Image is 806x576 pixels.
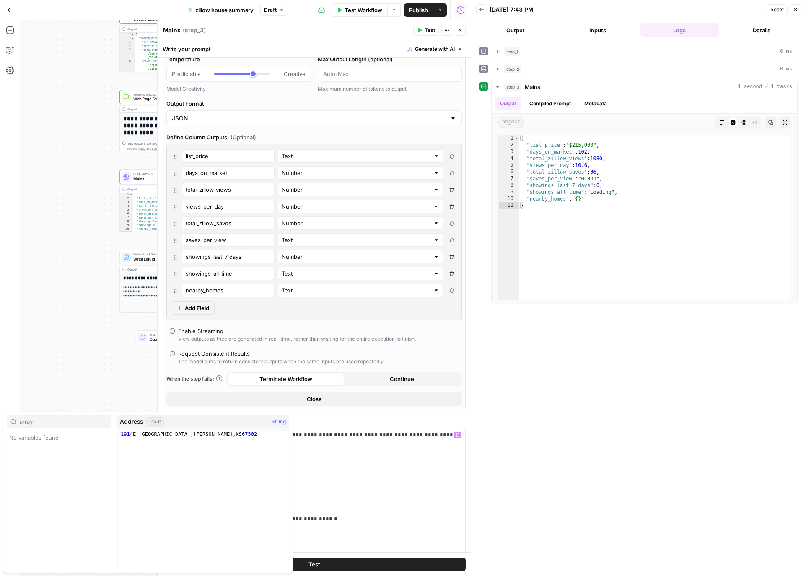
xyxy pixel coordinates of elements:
input: Field Name [186,169,271,177]
div: Enable Streaming [178,327,223,335]
p: No variables found [7,431,111,444]
span: 0 ms [780,65,792,73]
div: 5 [120,208,133,212]
button: Details [722,23,801,37]
div: 8 [499,182,519,189]
button: zillow house summary [183,3,259,17]
div: 2 [120,36,135,40]
span: Write Liquid Text [133,252,194,257]
div: 1 [120,33,135,36]
span: Toggle code folding, rows 1 through 148 [131,33,135,36]
input: Number [282,219,430,227]
span: 1 second / 1 tasks [738,83,792,91]
input: Field Name [186,152,271,160]
div: 9 [499,189,519,195]
span: (Optional) [231,133,256,141]
span: Toggle code folding, rows 1 through 11 [129,193,132,197]
button: Logs [640,23,719,37]
input: Number [282,202,430,211]
div: Write your prompt [158,40,471,57]
input: Search [20,417,108,426]
div: 6 [120,60,135,79]
span: Toggle code folding, rows 2 through 12 [131,36,135,40]
div: 3 [499,149,519,155]
input: Text [282,286,430,295]
span: Test [308,560,320,568]
button: Test [163,558,466,571]
span: Test [425,26,435,34]
input: Field Name [186,185,271,194]
div: 5 [499,162,519,169]
div: Request Consistent Results [178,349,250,358]
div: 7 [499,175,519,182]
span: Creative [284,70,306,78]
button: Compiled Prompt [524,97,576,110]
button: Generate with AI [404,44,466,55]
input: Text [282,236,430,244]
span: Write Liquid Text [133,256,194,262]
input: Number [282,253,430,261]
span: Close [307,395,322,403]
span: Mains [133,176,194,182]
span: step_2 [504,65,521,73]
div: Model Creativity [166,85,311,93]
label: Max Output Length (optional) [318,55,462,63]
span: LLM · GPT-4.1 [133,172,194,177]
button: Output [495,97,521,110]
div: 9 [120,224,133,227]
span: step_1 [504,47,520,56]
div: 5 [120,48,135,60]
div: This output is too large & has been abbreviated for review. to view the full content. [127,141,208,151]
button: 0 ms [492,63,797,76]
button: Test [413,25,439,36]
div: 11 [120,231,133,235]
div: View outputs as they are generated in real-time, rather than waiting for the entire execution to ... [178,335,416,343]
label: Temperature [166,55,311,63]
label: Output Format [166,99,462,108]
span: Publish [409,6,428,14]
button: Test Workflow [332,3,387,17]
div: 3 [120,201,133,204]
span: Test Workflow [345,6,382,14]
div: Output [127,267,194,271]
div: 6 [499,169,519,175]
div: 4 [499,155,519,162]
div: The model aims to return consistent outputs when the same inputs are used repeatedly. [178,358,384,365]
span: Draft [264,6,277,14]
span: zillow house summary [195,6,254,14]
span: step_3 [504,83,521,91]
button: Draft [260,5,288,16]
button: Add Field [172,301,215,315]
input: Auto-Max [323,70,457,78]
span: Terminate Workflow [259,375,312,383]
span: String [272,417,286,426]
div: 7 [120,216,133,220]
div: 4 [120,44,135,48]
button: Inputs [558,23,637,37]
span: Copy the output [138,147,161,150]
span: Google Search [133,16,195,22]
span: Generate with AI [415,45,455,53]
input: Field Name [186,219,271,227]
span: Reset [770,6,784,13]
div: LLM · GPT-4.1MainsStep 3Output{ "list_price":"$215,000", "days_on_market":102, "total_zillow_view... [119,170,211,232]
label: Define Column Outputs [166,133,462,141]
span: End [150,332,189,337]
input: Text [282,269,430,278]
button: Close [166,392,462,406]
input: Field Name [186,202,271,211]
span: When the step fails: [166,375,223,383]
div: 8 [120,220,133,224]
input: Field Name [186,253,271,261]
input: Field Name [186,286,271,295]
textarea: Mains [163,26,181,34]
span: object [498,117,524,128]
input: Text [282,152,430,160]
span: Predictable [172,70,201,78]
div: 10 [499,195,519,202]
div: Output [127,26,194,31]
span: Web Page Scrape [133,96,194,102]
div: 1 second / 1 tasks [492,94,797,304]
input: Enable StreamingView outputs as they are generated in real-time, rather than waiting for the enti... [170,328,175,334]
span: Add Field [185,304,209,312]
